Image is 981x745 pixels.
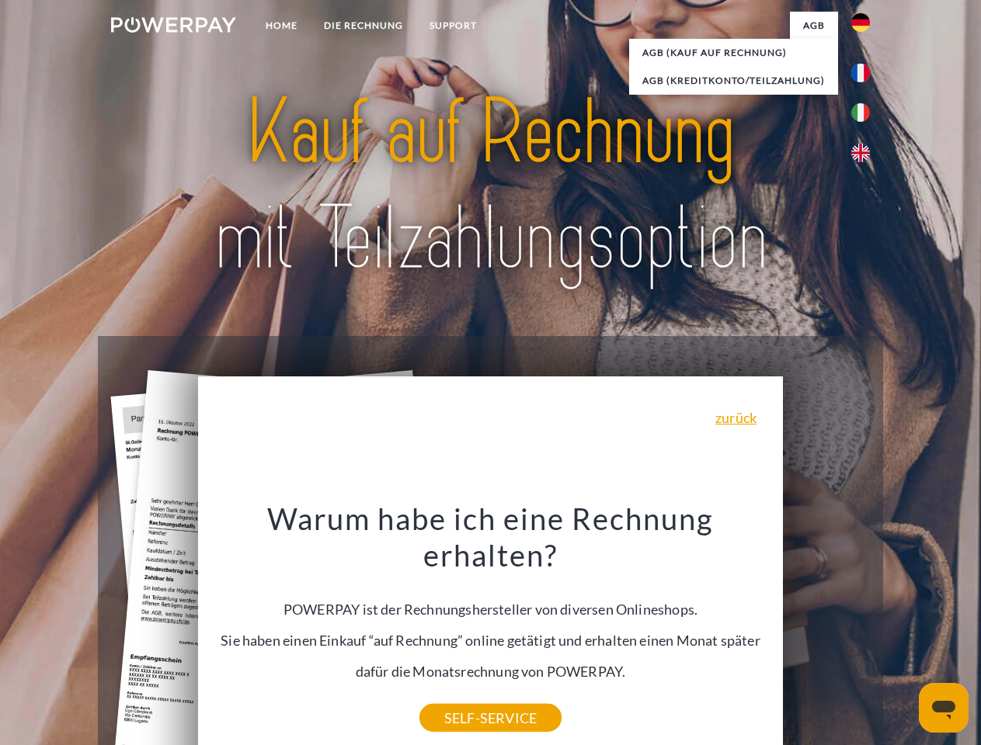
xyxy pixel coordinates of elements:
[311,12,416,40] a: DIE RECHNUNG
[148,74,833,297] img: title-powerpay_de.svg
[629,67,838,95] a: AGB (Kreditkonto/Teilzahlung)
[419,704,562,732] a: SELF-SERVICE
[851,13,870,32] img: de
[252,12,311,40] a: Home
[629,39,838,67] a: AGB (Kauf auf Rechnung)
[851,103,870,122] img: it
[715,411,757,424] a: zurück
[790,12,838,40] a: agb
[207,500,774,574] h3: Warum habe ich eine Rechnung erhalten?
[851,144,870,162] img: en
[207,500,774,718] div: POWERPAY ist der Rechnungshersteller von diversen Onlineshops. Sie haben einen Einkauf “auf Rechn...
[416,12,490,40] a: SUPPORT
[111,17,236,33] img: logo-powerpay-white.svg
[919,683,969,733] iframe: Schaltfläche zum Öffnen des Messaging-Fensters
[851,64,870,82] img: fr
